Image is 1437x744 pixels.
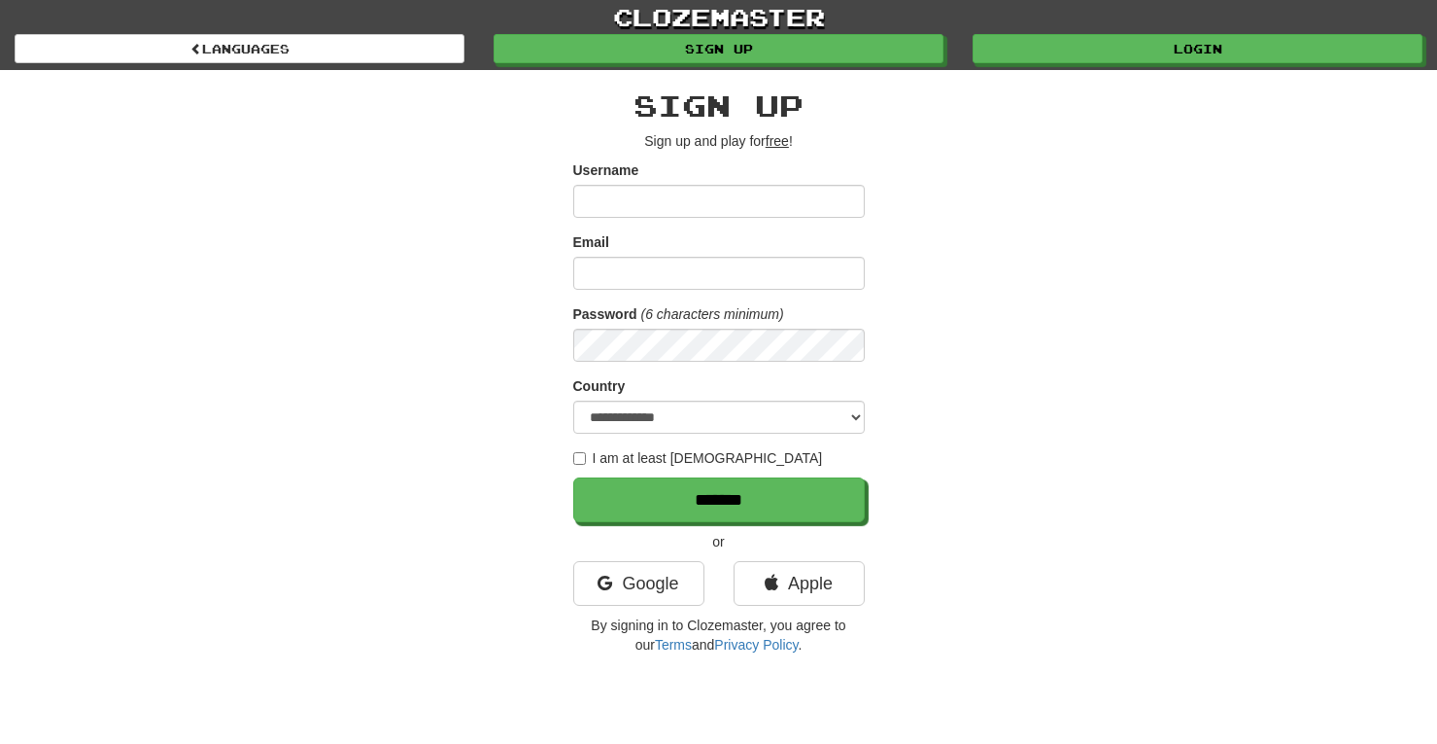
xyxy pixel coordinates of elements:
[714,637,798,653] a: Privacy Policy
[573,448,823,468] label: I am at least [DEMOGRAPHIC_DATA]
[655,637,692,653] a: Terms
[573,131,865,151] p: Sign up and play for !
[573,89,865,122] h2: Sign up
[973,34,1422,63] a: Login
[15,34,464,63] a: Languages
[573,616,865,655] p: By signing in to Clozemaster, you agree to our and .
[573,232,609,252] label: Email
[573,561,704,606] a: Google
[573,160,639,180] label: Username
[573,532,865,551] p: or
[573,452,586,465] input: I am at least [DEMOGRAPHIC_DATA]
[573,376,626,396] label: Country
[641,306,784,322] em: (6 characters minimum)
[494,34,943,63] a: Sign up
[766,133,789,149] u: free
[734,561,865,606] a: Apple
[573,304,637,324] label: Password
